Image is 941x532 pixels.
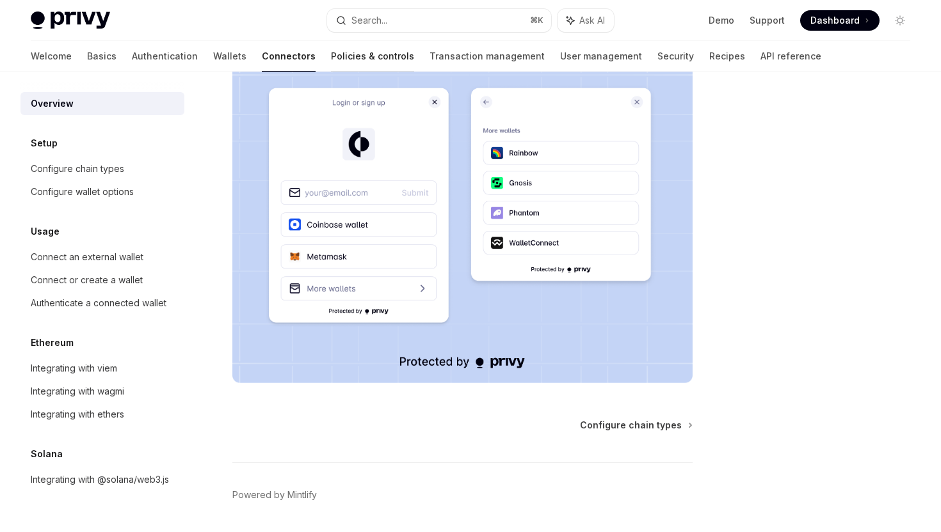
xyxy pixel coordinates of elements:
a: Integrating with wagmi [20,380,184,403]
span: Ask AI [579,14,605,27]
a: Integrating with ethers [20,403,184,426]
a: Connectors [262,41,316,72]
a: Wallets [213,41,246,72]
a: Transaction management [430,41,545,72]
a: Support [750,14,785,27]
button: Ask AI [558,9,614,32]
a: Connect or create a wallet [20,269,184,292]
a: Authentication [132,41,198,72]
img: light logo [31,12,110,29]
div: Integrating with wagmi [31,384,124,399]
h5: Usage [31,224,60,239]
a: Configure chain types [580,419,691,432]
div: Connect or create a wallet [31,272,143,288]
button: Search...⌘K [327,9,551,32]
a: Welcome [31,41,72,72]
div: Configure wallet options [31,184,134,199]
a: Powered by Mintlify [232,489,317,501]
h5: Setup [31,136,58,151]
div: Integrating with ethers [31,407,124,422]
span: Configure chain types [580,419,682,432]
a: API reference [760,41,821,72]
div: Authenticate a connected wallet [31,295,166,311]
a: Dashboard [800,10,880,31]
div: Overview [31,96,74,111]
div: Integrating with viem [31,361,117,376]
div: Configure chain types [31,161,124,176]
span: Dashboard [810,14,860,27]
a: Integrating with viem [20,357,184,380]
div: Connect an external wallet [31,249,143,265]
a: Overview [20,92,184,115]
div: Search... [351,13,387,28]
div: Integrating with @solana/web3.js [31,472,169,487]
a: User management [560,41,642,72]
button: Toggle dark mode [890,10,910,31]
a: Security [657,41,694,72]
a: Authenticate a connected wallet [20,292,184,315]
a: Recipes [709,41,745,72]
a: Demo [709,14,734,27]
h5: Solana [31,446,63,462]
a: Policies & controls [331,41,414,72]
h5: Ethereum [31,335,74,350]
a: Integrating with @solana/web3.js [20,468,184,491]
span: ⌘ K [530,15,543,26]
a: Basics [87,41,117,72]
img: Connectors3 [232,54,693,383]
a: Configure chain types [20,157,184,180]
a: Configure wallet options [20,180,184,203]
a: Connect an external wallet [20,246,184,269]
